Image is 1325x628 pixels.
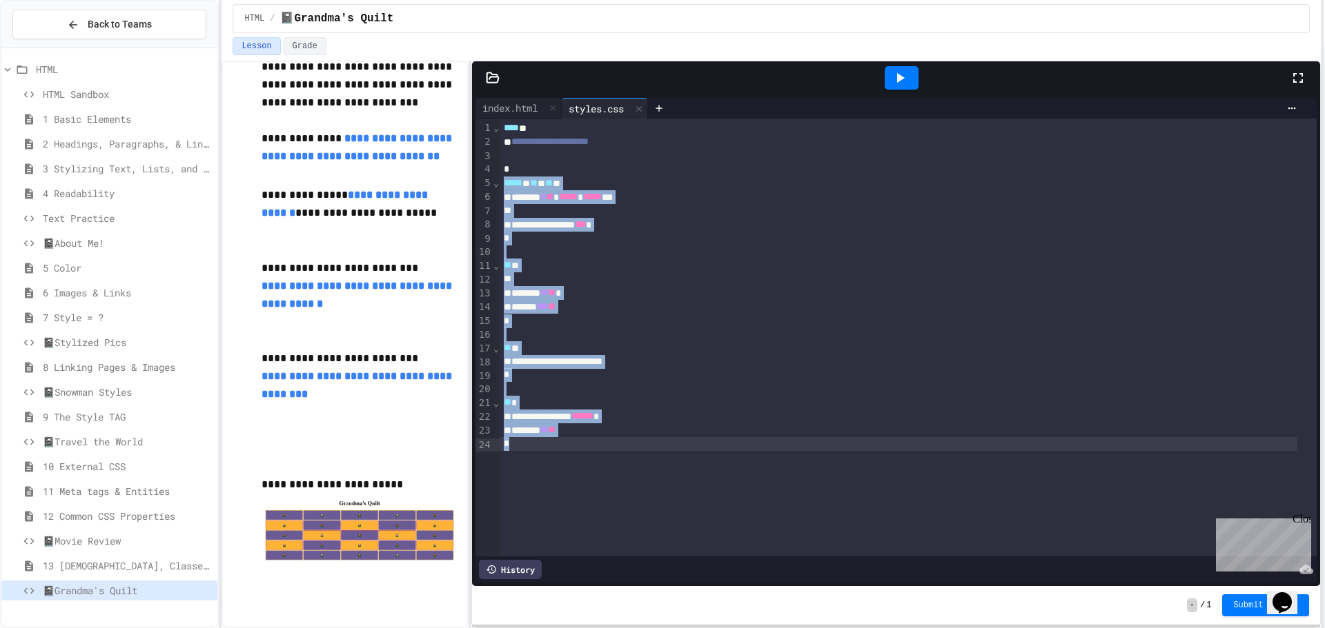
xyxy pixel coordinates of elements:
[280,10,393,27] span: 📓Grandma's Quilt
[475,314,493,328] div: 15
[43,335,212,350] span: 📓Stylized Pics
[1267,573,1311,614] iframe: chat widget
[475,396,493,410] div: 21
[475,101,544,115] div: index.html
[43,161,212,176] span: 3 Stylizing Text, Lists, and Horizontal Rows
[475,342,493,356] div: 17
[1233,600,1298,611] span: Submit Answer
[36,62,212,77] span: HTML
[475,232,493,246] div: 9
[6,6,95,88] div: Chat with us now!Close
[475,287,493,301] div: 13
[475,150,493,163] div: 3
[493,343,500,354] span: Fold line
[493,260,500,271] span: Fold line
[562,98,648,119] div: styles.css
[475,438,493,452] div: 24
[43,534,212,548] span: 📓Movie Review
[43,509,212,523] span: 12 Common CSS Properties
[475,98,562,119] div: index.html
[1206,600,1211,611] span: 1
[43,484,212,498] span: 11 Meta tags & Entities
[270,13,275,24] span: /
[475,218,493,232] div: 8
[43,236,212,250] span: 📓About Me!
[43,385,212,399] span: 📓Snowman Styles
[1200,600,1205,611] span: /
[475,273,493,287] div: 12
[1222,594,1309,616] button: Submit Answer
[475,410,493,424] div: 22
[43,112,212,126] span: 1 Basic Elements
[88,17,152,32] span: Back to Teams
[562,101,631,116] div: styles.css
[43,459,212,474] span: 10 External CSS
[493,397,500,408] span: Fold line
[475,121,493,135] div: 1
[43,310,212,325] span: 7 Style = ?
[43,136,212,151] span: 2 Headings, Paragraphs, & Line Breaks
[43,409,212,424] span: 9 The Style TAG
[475,163,493,176] div: 4
[475,176,493,190] div: 5
[493,177,500,188] span: Fold line
[475,424,493,438] div: 23
[233,37,280,55] button: Lesson
[43,211,212,225] span: Text Practice
[43,558,212,573] span: 13 [DEMOGRAPHIC_DATA], Classes, IDs, & Tables
[475,205,493,219] div: 7
[475,135,493,149] div: 2
[475,245,493,259] div: 10
[43,285,212,300] span: 6 Images & Links
[475,383,493,396] div: 20
[43,583,212,598] span: 📓Grandma's Quilt
[475,259,493,273] div: 11
[475,190,493,204] div: 6
[475,301,493,314] div: 14
[43,360,212,374] span: 8 Linking Pages & Images
[43,186,212,201] span: 4 Readability
[475,369,493,383] div: 19
[43,261,212,275] span: 5 Color
[43,434,212,449] span: 📓Travel the World
[479,560,542,579] div: History
[475,356,493,369] div: 18
[12,10,206,39] button: Back to Teams
[1187,598,1197,612] span: -
[244,13,264,24] span: HTML
[284,37,326,55] button: Grade
[475,328,493,342] div: 16
[493,122,500,133] span: Fold line
[43,87,212,101] span: HTML Sandbox
[1210,513,1311,571] iframe: chat widget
